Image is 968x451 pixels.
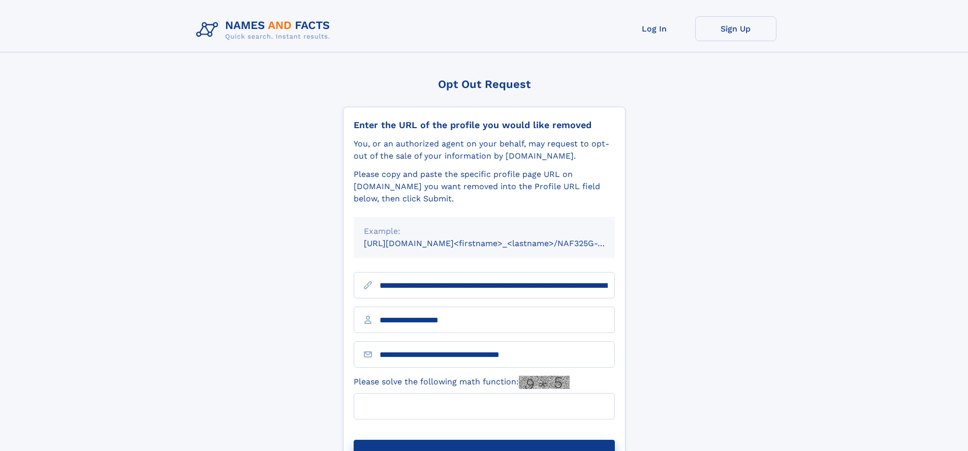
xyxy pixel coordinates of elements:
[192,16,338,44] img: Logo Names and Facts
[354,138,615,162] div: You, or an authorized agent on your behalf, may request to opt-out of the sale of your informatio...
[343,78,626,91] div: Opt Out Request
[695,16,776,41] a: Sign Up
[364,225,605,237] div: Example:
[614,16,695,41] a: Log In
[354,119,615,131] div: Enter the URL of the profile you would like removed
[364,238,634,248] small: [URL][DOMAIN_NAME]<firstname>_<lastname>/NAF325G-xxxxxxxx
[354,168,615,205] div: Please copy and paste the specific profile page URL on [DOMAIN_NAME] you want removed into the Pr...
[354,376,570,389] label: Please solve the following math function:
